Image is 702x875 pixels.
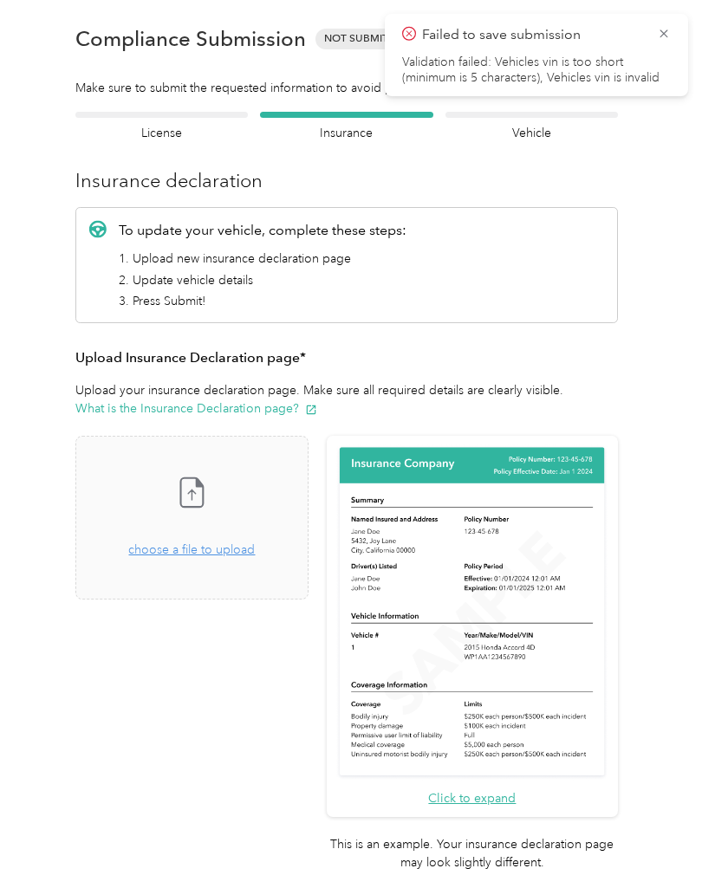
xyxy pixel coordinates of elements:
button: Click to expand [428,789,516,807]
h4: Vehicle [445,124,618,142]
h3: Insurance declaration [75,166,618,195]
li: 3. Press Submit! [119,292,406,310]
li: 1. Upload new insurance declaration page [119,250,406,268]
h1: Compliance Submission [75,27,306,51]
div: Make sure to submit the requested information to avoid payment delays [75,79,618,97]
button: What is the Insurance Declaration page? [75,399,317,418]
li: 2. Update vehicle details [119,271,406,289]
span: choose a file to upload [76,437,308,599]
span: choose a file to upload [128,542,255,557]
h4: Insurance [260,124,432,142]
li: Validation failed: Vehicles vin is too short (minimum is 5 characters), Vehicles vin is invalid [402,55,671,86]
p: Upload your insurance declaration page. Make sure all required details are clearly visible. [75,381,618,418]
img: Sample insurance declaration [335,444,608,780]
p: This is an example. Your insurance declaration page may look slightly different. [327,835,618,872]
p: To update your vehicle, complete these steps: [119,220,406,241]
iframe: Everlance-gr Chat Button Frame [605,778,702,875]
h3: Upload Insurance Declaration page* [75,347,618,369]
span: Not Submitted [315,29,418,49]
p: Failed to save submission [422,24,644,46]
h4: License [75,124,248,142]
